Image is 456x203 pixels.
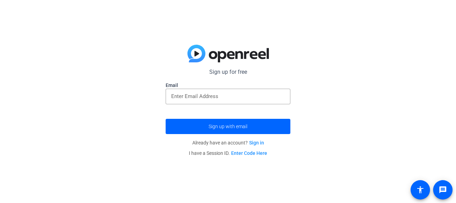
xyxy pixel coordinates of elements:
button: Sign up with email [166,119,290,134]
mat-icon: message [439,186,447,194]
span: Already have an account? [192,140,264,145]
a: Sign in [249,140,264,145]
mat-icon: accessibility [416,186,424,194]
input: Enter Email Address [171,92,285,100]
img: blue-gradient.svg [187,45,269,63]
a: Enter Code Here [231,150,267,156]
label: Email [166,82,290,89]
p: Sign up for free [166,68,290,76]
span: I have a Session ID. [189,150,267,156]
